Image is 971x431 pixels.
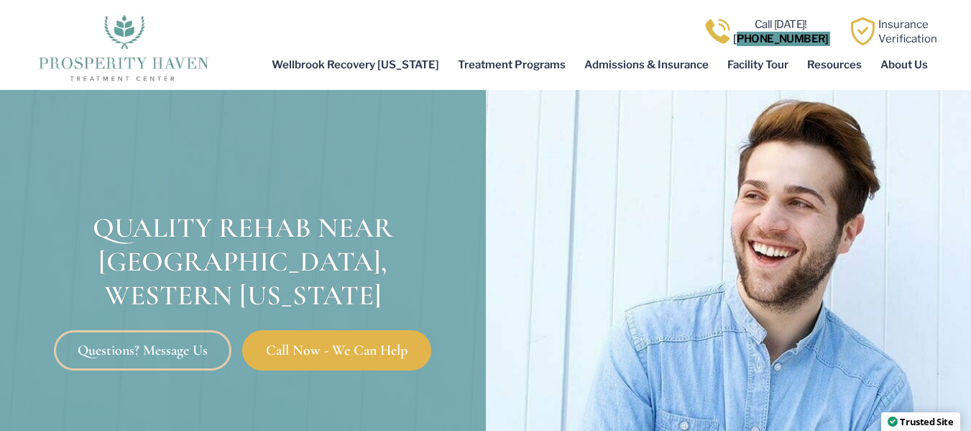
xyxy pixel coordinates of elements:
a: Facility Tour [718,48,798,81]
img: Learn how Prosperity Haven, a verified substance abuse center can help you overcome your addiction [849,17,877,45]
a: Admissions & Insurance [575,48,718,81]
img: Call one of Prosperity Haven's dedicated counselors today so we can help you overcome addiction [704,17,732,45]
a: InsuranceVerification [878,18,937,45]
h1: Quality Rehab Near [GEOGRAPHIC_DATA], Western [US_STATE] [7,212,479,312]
b: [PHONE_NUMBER] [733,32,829,45]
img: The logo for Prosperity Haven Addiction Recovery Center. [34,11,213,83]
a: Treatment Programs [448,48,575,81]
a: Questions? Message Us [54,330,231,371]
a: About Us [871,48,937,81]
a: Call Now - We Can Help [242,330,431,371]
span: Call Now - We Can Help [266,343,408,358]
span: Questions? Message Us [78,343,208,358]
a: Resources [798,48,871,81]
a: Wellbrook Recovery [US_STATE] [262,48,448,81]
a: Call [DATE]![PHONE_NUMBER] [733,18,829,45]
